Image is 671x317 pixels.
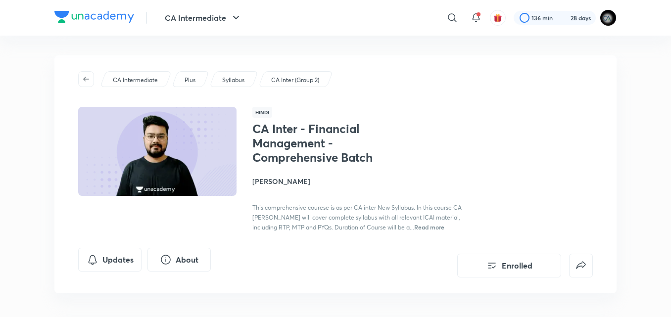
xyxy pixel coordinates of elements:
a: CA Intermediate [111,76,160,85]
h4: [PERSON_NAME] [252,176,474,186]
p: CA Inter (Group 2) [271,76,319,85]
p: Syllabus [222,76,244,85]
button: avatar [490,10,506,26]
img: avatar [493,13,502,22]
span: This comprehensive courese is as per CA inter New Syllabus. In this course CA [PERSON_NAME] will ... [252,204,462,231]
p: CA Intermediate [113,76,158,85]
a: CA Inter (Group 2) [270,76,321,85]
button: CA Intermediate [159,8,248,28]
span: Hindi [252,107,272,118]
button: Updates [78,248,142,272]
p: Plus [185,76,195,85]
h1: CA Inter - Financial Management - Comprehensive Batch [252,122,414,164]
button: Enrolled [457,254,561,277]
a: Syllabus [221,76,246,85]
button: false [569,254,593,277]
img: Thumbnail [77,106,238,197]
img: poojita Agrawal [600,9,617,26]
span: Read more [414,223,444,231]
button: About [147,248,211,272]
a: Plus [183,76,197,85]
img: Company Logo [54,11,134,23]
a: Company Logo [54,11,134,25]
img: streak [559,13,569,23]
